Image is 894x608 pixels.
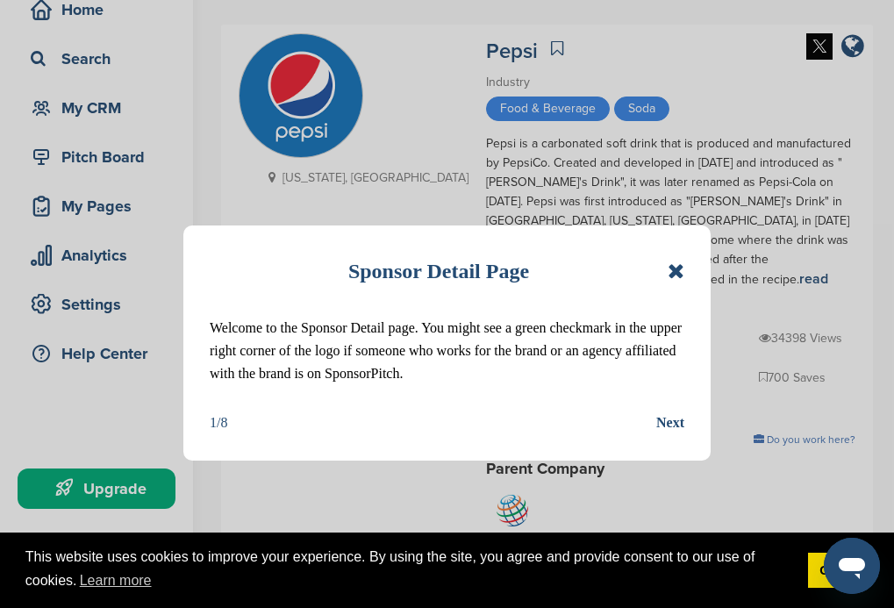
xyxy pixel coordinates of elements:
[210,317,684,385] p: Welcome to the Sponsor Detail page. You might see a green checkmark in the upper right corner of ...
[77,568,154,594] a: learn more about cookies
[210,411,227,434] div: 1/8
[25,547,794,594] span: This website uses cookies to improve your experience. By using the site, you agree and provide co...
[656,411,684,434] button: Next
[808,553,869,588] a: dismiss cookie message
[824,538,880,594] iframe: Button to launch messaging window
[348,252,529,290] h1: Sponsor Detail Page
